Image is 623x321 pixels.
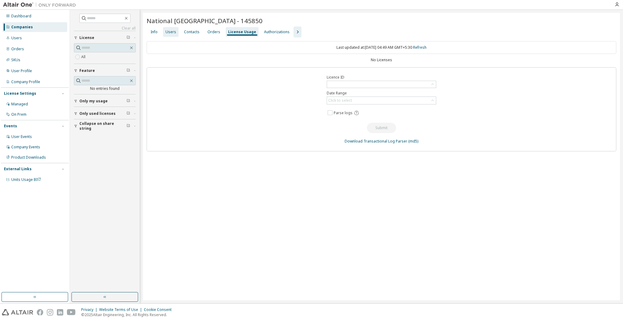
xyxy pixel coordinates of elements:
div: License Settings [4,91,36,96]
img: facebook.svg [37,309,43,316]
div: User Profile [11,69,32,73]
span: Clear filter [127,111,130,116]
div: External Links [4,167,32,171]
button: Only my usage [74,94,136,108]
img: Altair One [3,2,79,8]
div: SKUs [11,58,20,62]
button: License [74,31,136,44]
div: Orders [207,30,220,34]
div: Cookie Consent [144,307,175,312]
div: Company Profile [11,79,40,84]
div: No Licenses [147,58,616,62]
button: Feature [74,64,136,77]
button: Only used licenses [74,107,136,120]
span: Parse logs [334,111,353,115]
button: Submit [367,123,396,133]
label: Licence ID [327,75,436,80]
div: Orders [11,47,24,51]
span: Clear filter [127,99,130,104]
div: Privacy [81,307,99,312]
div: Click to select [327,97,436,104]
div: Contacts [184,30,200,34]
div: License Usage [228,30,256,34]
span: License [79,35,94,40]
img: altair_logo.svg [2,309,33,316]
img: linkedin.svg [57,309,63,316]
p: © 2025 Altair Engineering, Inc. All Rights Reserved. [81,312,175,317]
span: Only my usage [79,99,108,104]
span: National [GEOGRAPHIC_DATA] - 145850 [147,16,263,25]
img: youtube.svg [67,309,76,316]
a: Download Transactional Log Parser [345,139,407,144]
div: Users [165,30,176,34]
div: Last updated at: [DATE] 04:49 AM GMT+5:30 [147,41,616,54]
div: On Prem [11,112,26,117]
span: Clear filter [127,124,130,129]
span: Feature [79,68,95,73]
label: All [81,53,87,61]
div: Company Events [11,145,40,150]
span: Units Usage BI [11,177,41,182]
div: Managed [11,102,28,107]
div: User Events [11,134,32,139]
button: Collapse on share string [74,119,136,133]
a: (md5) [408,139,418,144]
div: No entries found [74,86,136,91]
div: Website Terms of Use [99,307,144,312]
span: Clear filter [127,68,130,73]
span: Only used licenses [79,111,116,116]
a: Refresh [413,45,426,50]
div: Dashboard [11,14,31,19]
a: Clear all [74,26,136,31]
span: Clear filter [127,35,130,40]
div: Product Downloads [11,155,46,160]
span: Collapse on share string [79,121,127,131]
label: Date Range [327,91,436,96]
div: Authorizations [264,30,290,34]
div: Users [11,36,22,41]
div: Companies [11,25,33,30]
div: Click to select [328,98,352,103]
img: instagram.svg [47,309,53,316]
div: Info [151,30,158,34]
div: Events [4,124,17,129]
